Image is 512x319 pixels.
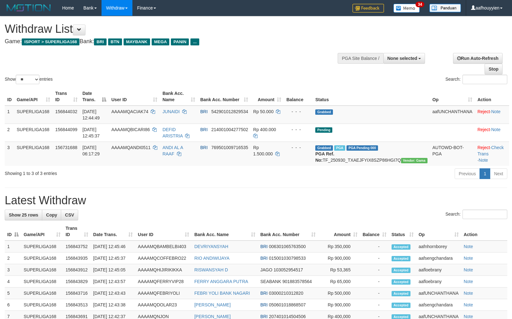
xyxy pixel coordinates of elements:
a: Reject [477,145,490,150]
h4: Game: Bank: [5,38,335,45]
span: Rp 400.000 [253,127,276,132]
td: - [360,264,389,276]
td: AAAAMQDOLAR23 [135,299,192,311]
img: Button%20Memo.svg [393,4,420,13]
td: AAAAMQHIJIRIKIKKA [135,264,192,276]
span: Copy 542901012829534 to clipboard [211,109,248,114]
div: Showing 1 to 3 of 3 entries [5,168,209,177]
div: - - - [286,108,310,115]
span: JAGO [260,267,272,272]
div: - - - [286,144,310,151]
a: Note [464,314,473,319]
a: DEVRIYANSYAH [194,244,228,249]
span: BRI [260,256,268,261]
a: Reject [477,127,490,132]
a: Stop [485,64,503,74]
td: 1 [5,106,14,124]
td: SUPERLIGA168 [21,241,63,252]
span: 156731688 [55,145,77,150]
a: Check Trans [477,145,503,156]
span: PANIN [171,38,189,45]
span: Pending [315,127,332,133]
a: Run Auto-Refresh [453,53,503,64]
th: Bank Acc. Number: activate to sort column ascending [198,88,251,106]
th: Status: activate to sort column ascending [389,223,416,241]
a: DEFID ARISTRIA [162,127,183,138]
th: Bank Acc. Name: activate to sort column ascending [160,88,198,106]
button: None selected [383,53,425,64]
td: aafUNCHANTHANA [416,287,461,299]
span: Copy 006301065763500 to clipboard [269,244,306,249]
th: Date Trans.: activate to sort column descending [80,88,109,106]
td: AAAAMQBAMBELBI403 [135,241,192,252]
span: Copy 050601018868507 to clipboard [269,302,306,307]
a: 1 [480,168,490,179]
span: BRI [94,38,106,45]
span: Copy 207401014504506 to clipboard [269,314,306,319]
td: · · [475,142,509,166]
td: SUPERLIGA168 [21,252,63,264]
td: TF_250930_TXAEJFYIX8SZP86HGI7Q [313,142,430,166]
label: Search: [445,210,507,219]
td: - [360,241,389,252]
span: 156844099 [55,127,77,132]
span: MAYBANK [124,38,150,45]
span: Marked by aafromsomean [334,145,345,151]
th: Action [475,88,509,106]
div: - - - [286,126,310,133]
a: Note [464,244,473,249]
td: [DATE] 12:45:46 [91,241,136,252]
a: FERRY ANGGARA PUTRA [194,279,248,284]
td: 156843829 [63,276,91,287]
span: 156844032 [55,109,77,114]
a: FEBRI YOLI BANK NAGARI [194,291,250,296]
td: AUTOWD-BOT-PGA [430,142,475,166]
td: - [360,287,389,299]
span: 34 [416,2,424,7]
td: 6 [5,299,21,311]
a: Note [479,158,488,163]
td: - [360,299,389,311]
td: 156843935 [63,252,91,264]
span: BRI [260,291,268,296]
span: PGA Pending [346,145,378,151]
a: [PERSON_NAME] [194,314,230,319]
th: Status [313,88,430,106]
a: ANDI AL A RAAF [162,145,183,156]
th: Amount: activate to sort column ascending [318,223,360,241]
select: Showentries [16,75,39,84]
td: AAAAMQCOFFEBRO22 [135,252,192,264]
img: panduan.png [429,4,461,12]
label: Search: [445,75,507,84]
img: Feedback.jpg [352,4,384,13]
a: Copy [42,210,61,220]
span: BRI [260,302,268,307]
td: 2 [5,252,21,264]
td: · [475,106,509,124]
span: Copy 103052954517 to clipboard [274,267,303,272]
span: Copy 214001004277502 to clipboard [211,127,248,132]
td: SUPERLIGA168 [14,106,53,124]
span: Grabbed [315,109,333,115]
td: Rp 65,000 [318,276,360,287]
td: SUPERLIGA168 [14,142,53,166]
th: Balance [284,88,313,106]
td: aafUNCHANTHANA [430,106,475,124]
th: Action [461,223,507,241]
a: Reject [477,109,490,114]
td: 2 [5,124,14,142]
td: SUPERLIGA168 [21,287,63,299]
span: CSV [65,212,74,217]
td: AAAAMQFERRYVIP28 [135,276,192,287]
a: Note [491,109,501,114]
td: Rp 900,000 [318,252,360,264]
span: ISPORT > SUPERLIGA168 [22,38,79,45]
a: Note [464,267,473,272]
span: ... [190,38,199,45]
div: PGA Site Balance / [338,53,383,64]
td: aafnhornborey [416,241,461,252]
label: Show entries [5,75,53,84]
td: 3 [5,142,14,166]
a: JUNAIDI [162,109,179,114]
td: aafloebrany [416,264,461,276]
